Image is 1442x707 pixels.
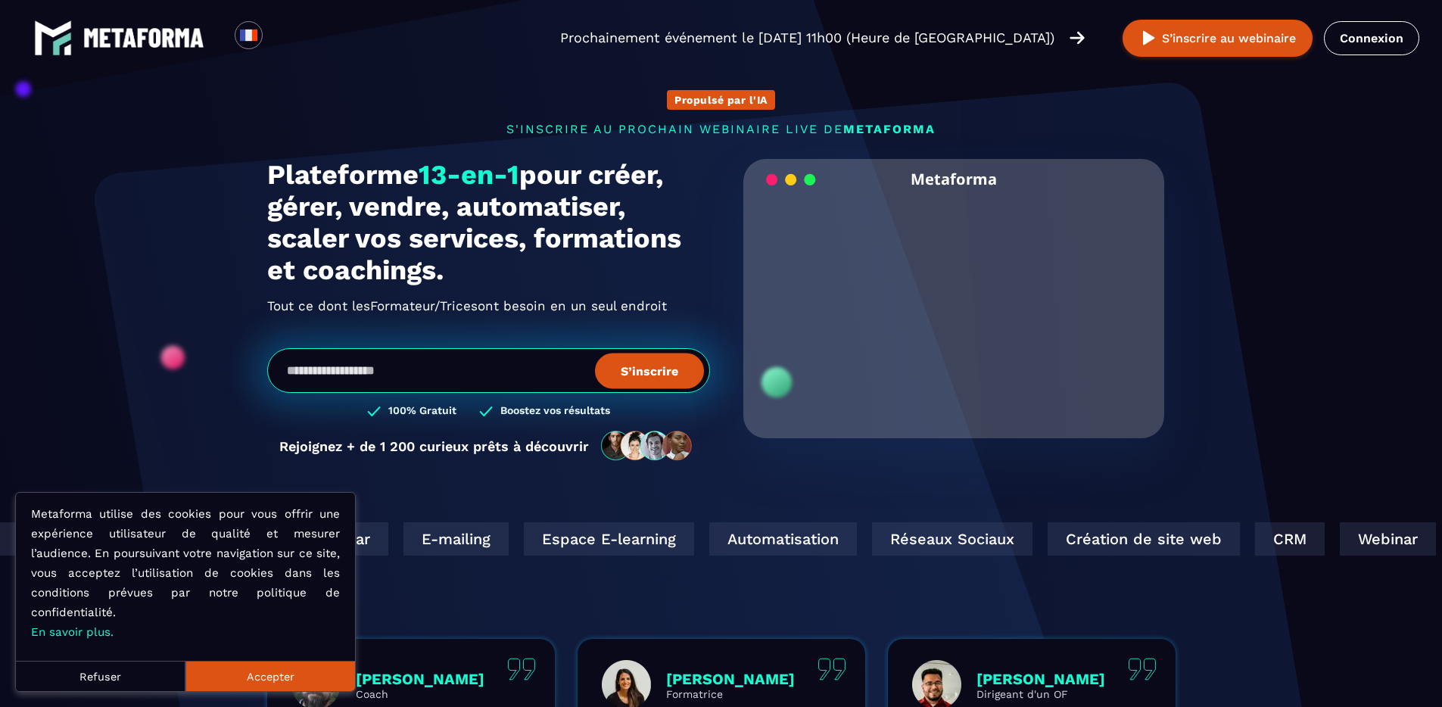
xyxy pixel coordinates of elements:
[560,27,1054,48] p: Prochainement événement le [DATE] 11h00 (Heure de [GEOGRAPHIC_DATA])
[370,294,478,318] span: Formateur/Trices
[666,670,795,688] p: [PERSON_NAME]
[419,159,519,191] span: 13-en-1
[706,522,854,556] div: Automatisation
[521,522,691,556] div: Espace E-learning
[596,430,698,462] img: community-people
[276,29,287,47] input: Search for option
[1337,522,1433,556] div: Webinar
[388,404,456,419] h3: 100% Gratuit
[818,658,846,681] img: quote
[766,173,816,187] img: loading
[500,404,610,419] h3: Boostez vos résultats
[976,688,1105,700] p: Dirigeant d'un OF
[356,688,484,700] p: Coach
[674,94,768,106] p: Propulsé par l'IA
[507,658,536,681] img: quote
[367,404,381,419] img: checked
[1045,522,1237,556] div: Création de site web
[976,670,1105,688] p: [PERSON_NAME]
[1128,658,1157,681] img: quote
[34,19,72,57] img: logo
[31,625,114,639] a: En savoir plus.
[1123,20,1313,57] button: S’inscrire au webinaire
[911,159,997,199] h2: Metaforma
[83,28,204,48] img: logo
[1324,21,1419,55] a: Connexion
[356,670,484,688] p: [PERSON_NAME]
[479,404,493,419] img: checked
[289,522,385,556] div: Webinar
[1070,30,1085,46] img: arrow-right
[31,504,340,642] p: Metaforma utilise des cookies pour vous offrir une expérience utilisateur de qualité et mesurer l...
[869,522,1029,556] div: Réseaux Sociaux
[400,522,506,556] div: E-mailing
[263,21,300,55] div: Search for option
[843,122,936,136] span: METAFORMA
[267,159,710,286] h1: Plateforme pour créer, gérer, vendre, automatiser, scaler vos services, formations et coachings.
[267,294,710,318] h2: Tout ce dont les ont besoin en un seul endroit
[755,199,1154,398] video: Your browser does not support the video tag.
[666,688,795,700] p: Formatrice
[1252,522,1322,556] div: CRM
[16,661,185,691] button: Refuser
[239,26,258,45] img: fr
[185,661,355,691] button: Accepter
[279,438,589,454] p: Rejoignez + de 1 200 curieux prêts à découvrir
[595,353,704,388] button: S’inscrire
[267,122,1176,136] p: s'inscrire au prochain webinaire live de
[1139,29,1158,48] img: play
